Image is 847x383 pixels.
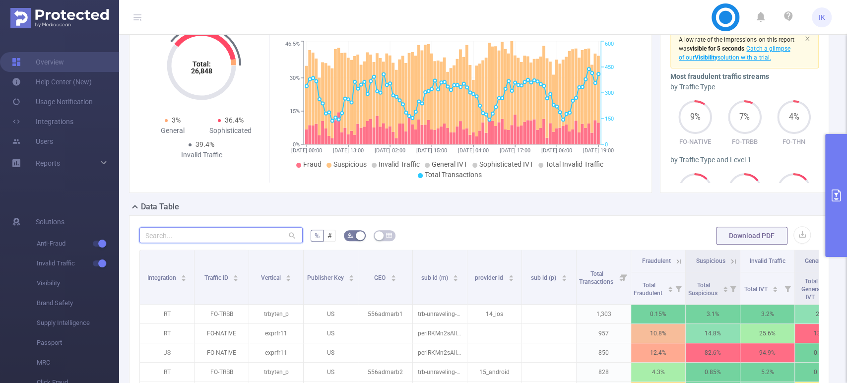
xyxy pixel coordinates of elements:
tspan: 0 [605,141,608,148]
p: exprfr11 [249,343,303,362]
p: 1,303 [577,305,631,323]
span: Invalid Traffic [750,257,785,264]
i: icon: caret-down [286,277,291,280]
i: icon: caret-up [722,285,728,288]
a: Help Center (New) [12,72,92,92]
span: Total IVT [744,286,769,293]
p: trbyten_p [249,363,303,382]
span: Publisher Key [307,274,345,281]
p: FO-THN [769,137,819,147]
p: 5.2% [740,363,794,382]
i: icon: caret-down [508,277,514,280]
span: was [679,45,744,52]
p: RT [140,363,194,382]
span: Total Transactions [425,171,482,179]
i: icon: caret-down [181,277,187,280]
div: Sort [453,273,458,279]
i: Filter menu [617,250,631,304]
tspan: 150 [605,116,614,122]
tspan: 600 [605,41,614,48]
p: US [304,305,358,323]
tspan: 15% [290,108,300,115]
tspan: 450 [605,64,614,70]
p: US [304,363,358,382]
span: Traffic ID [204,274,230,281]
b: Most fraudulent traffic streams [670,72,769,80]
div: Sort [508,273,514,279]
i: icon: table [386,232,392,238]
p: 14_ios [467,305,521,323]
i: Filter menu [726,272,740,304]
i: icon: caret-down [391,277,396,280]
a: Reports [36,153,60,173]
div: Sort [285,273,291,279]
span: 9% [678,113,712,121]
tspan: 46.5% [285,41,300,48]
p: 957 [577,324,631,343]
span: Fraudulent [642,257,670,264]
i: icon: caret-down [773,288,778,291]
span: Total General IVT [801,278,821,301]
div: Sort [667,285,673,291]
span: 36.4% [225,116,244,124]
p: RT [140,305,194,323]
p: periRKMn2sAllpm [413,343,467,362]
p: 12.4% [631,343,685,362]
tspan: [DATE] 06:00 [541,147,572,154]
p: FO-NATIVE [195,343,249,362]
span: # [327,232,332,240]
p: FO-TRBB [195,363,249,382]
span: provider id [475,274,505,281]
button: icon: close [804,33,810,44]
i: icon: caret-up [391,273,396,276]
span: MRC [37,353,119,373]
tspan: [DATE] 02:00 [375,147,405,154]
p: exprfr11 [249,324,303,343]
i: icon: close [804,36,810,42]
p: 3.1% [686,305,740,323]
i: icon: caret-up [349,273,354,276]
a: Users [12,131,53,151]
span: Reports [36,159,60,167]
tspan: Total: [193,60,211,68]
input: Search... [139,227,303,243]
i: icon: caret-down [233,277,239,280]
b: visible for 5 seconds [690,45,744,52]
p: 828 [577,363,631,382]
tspan: [DATE] 15:00 [416,147,447,154]
span: GEO [374,274,387,281]
i: icon: caret-up [667,285,673,288]
span: Brand Safety [37,293,119,313]
p: periRKMn2sAllpm [413,324,467,343]
tspan: [DATE] 17:00 [500,147,530,154]
i: icon: caret-up [181,273,187,276]
div: Sort [772,285,778,291]
tspan: 30% [290,75,300,81]
span: General IVT [805,257,835,264]
div: Sort [233,273,239,279]
span: Vertical [261,274,282,281]
i: icon: caret-up [508,273,514,276]
div: General [143,126,201,136]
i: icon: caret-down [561,277,567,280]
span: Anti-Fraud [37,234,119,254]
i: icon: caret-up [233,273,239,276]
p: 82.6% [686,343,740,362]
span: Total Suspicious [688,282,719,297]
span: Total Invalid Traffic [545,160,603,168]
span: Supply Intelligence [37,313,119,333]
tspan: 0% [293,141,300,148]
i: icon: caret-down [722,288,728,291]
span: A low rate of the impressions on this report [679,36,794,43]
i: icon: bg-colors [347,232,353,238]
span: Suspicious [333,160,367,168]
tspan: [DATE] 04:00 [458,147,489,154]
span: Passport [37,333,119,353]
span: sub id (m) [421,274,450,281]
p: JS [140,343,194,362]
h2: Data Table [141,201,179,213]
span: Visibility [37,273,119,293]
span: Total Transactions [579,270,615,285]
p: FO-TRBB [195,305,249,323]
i: icon: caret-down [453,277,458,280]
